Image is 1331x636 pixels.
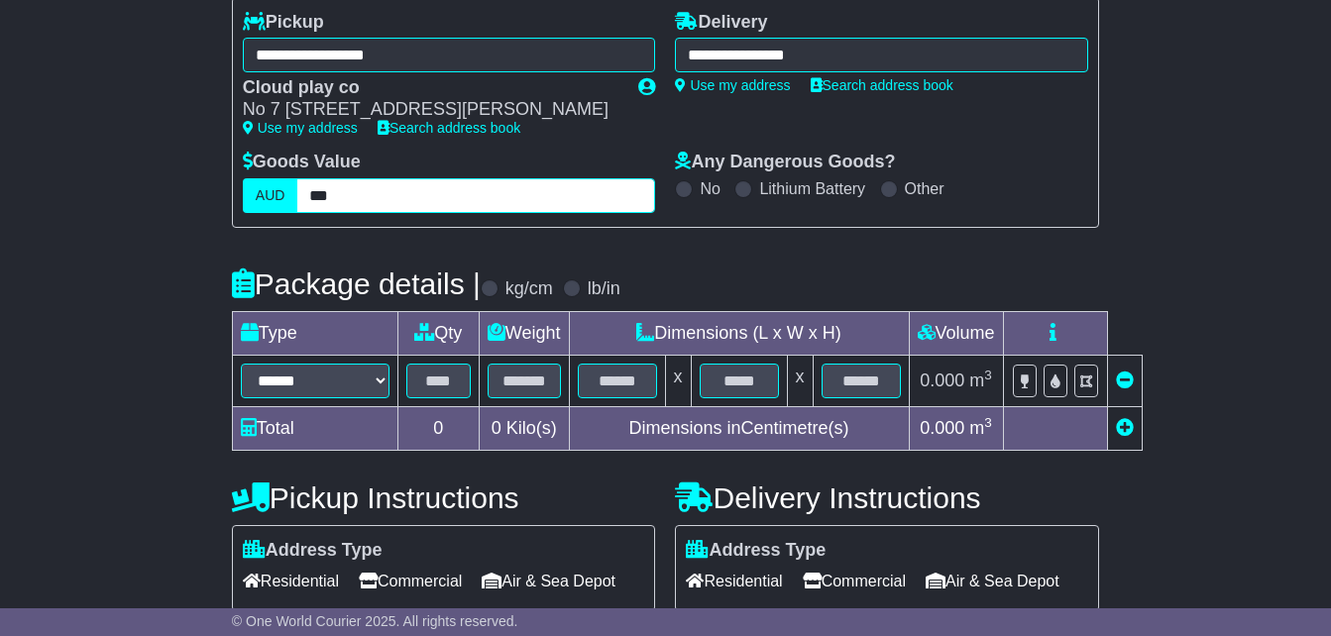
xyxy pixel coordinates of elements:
[243,566,339,596] span: Residential
[243,178,298,213] label: AUD
[243,77,619,99] div: Cloud play co
[1116,418,1134,438] a: Add new item
[665,355,691,406] td: x
[569,406,909,450] td: Dimensions in Centimetre(s)
[811,77,953,93] a: Search address book
[686,540,826,562] label: Address Type
[479,311,569,355] td: Weight
[675,12,767,34] label: Delivery
[675,481,1099,514] h4: Delivery Instructions
[588,278,620,300] label: lb/in
[969,371,992,390] span: m
[920,371,964,390] span: 0.000
[1116,371,1134,390] a: Remove this item
[232,613,518,629] span: © One World Courier 2025. All rights reserved.
[984,368,992,382] sup: 3
[232,267,481,300] h4: Package details |
[232,406,397,450] td: Total
[492,418,501,438] span: 0
[243,152,361,173] label: Goods Value
[397,406,479,450] td: 0
[759,179,865,198] label: Lithium Battery
[905,179,944,198] label: Other
[397,311,479,355] td: Qty
[243,12,324,34] label: Pickup
[926,566,1059,596] span: Air & Sea Depot
[969,418,992,438] span: m
[675,152,895,173] label: Any Dangerous Goods?
[984,415,992,430] sup: 3
[243,99,619,121] div: No 7 [STREET_ADDRESS][PERSON_NAME]
[232,481,656,514] h4: Pickup Instructions
[505,278,553,300] label: kg/cm
[479,406,569,450] td: Kilo(s)
[359,566,462,596] span: Commercial
[243,120,358,136] a: Use my address
[243,540,383,562] label: Address Type
[803,566,906,596] span: Commercial
[920,418,964,438] span: 0.000
[675,77,790,93] a: Use my address
[686,566,782,596] span: Residential
[787,355,813,406] td: x
[909,311,1003,355] td: Volume
[232,311,397,355] td: Type
[378,120,520,136] a: Search address book
[482,566,615,596] span: Air & Sea Depot
[569,311,909,355] td: Dimensions (L x W x H)
[700,179,720,198] label: No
